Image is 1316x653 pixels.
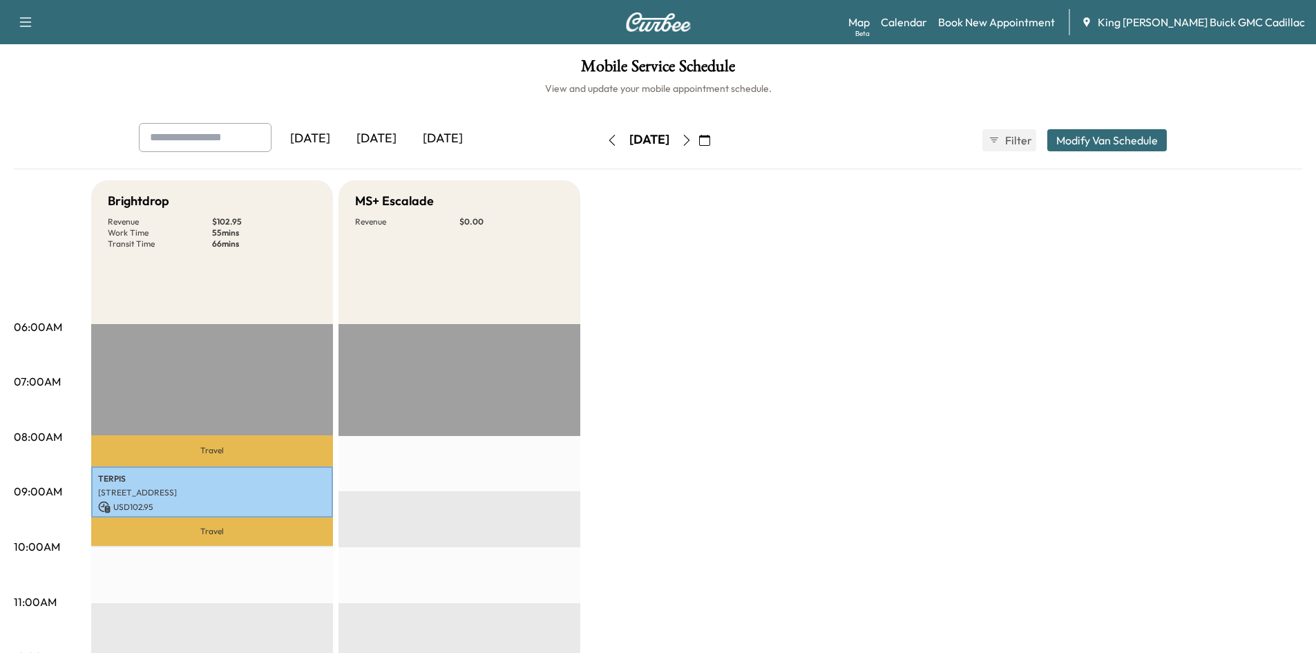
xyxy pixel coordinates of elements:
h5: MS+ Escalade [355,191,434,211]
p: 09:00AM [14,483,62,500]
span: Filter [1005,132,1030,149]
p: 06:00AM [14,319,62,335]
button: Filter [982,129,1036,151]
a: Calendar [881,14,927,30]
p: 10:00AM [14,538,60,555]
a: Book New Appointment [938,14,1055,30]
p: 11:00AM [14,594,57,610]
h6: View and update your mobile appointment schedule. [14,82,1302,95]
p: 07:00AM [14,373,61,390]
div: Beta [855,28,870,39]
img: Curbee Logo [625,12,692,32]
div: [DATE] [343,123,410,155]
div: [DATE] [410,123,476,155]
p: Travel [91,435,333,466]
p: TERPIS [98,473,326,484]
p: Revenue [108,216,212,227]
p: $ 0.00 [459,216,564,227]
p: 55 mins [212,227,316,238]
p: 08:00AM [14,428,62,445]
p: 66 mins [212,238,316,249]
h5: Brightdrop [108,191,169,211]
p: Transit Time [108,238,212,249]
p: Work Time [108,227,212,238]
span: King [PERSON_NAME] Buick GMC Cadillac [1098,14,1305,30]
p: 8:33 am - 9:28 am [98,516,326,527]
button: Modify Van Schedule [1047,129,1167,151]
h1: Mobile Service Schedule [14,58,1302,82]
div: [DATE] [277,123,343,155]
p: Travel [91,518,333,547]
p: USD 102.95 [98,501,326,513]
p: [STREET_ADDRESS] [98,487,326,498]
p: $ 102.95 [212,216,316,227]
p: Revenue [355,216,459,227]
a: MapBeta [848,14,870,30]
div: [DATE] [629,131,669,149]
